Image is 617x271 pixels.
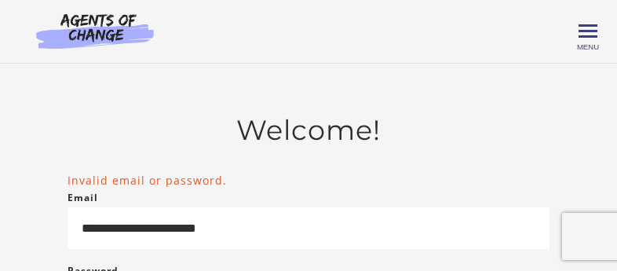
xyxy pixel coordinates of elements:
[68,114,549,147] h2: Welcome!
[20,13,170,49] img: Agents of Change Logo
[579,30,597,32] span: Toggle menu
[68,172,549,189] li: Invalid email or password.
[68,189,98,207] label: Email
[579,22,597,41] button: Toggle menu Menu
[577,42,599,51] span: Menu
